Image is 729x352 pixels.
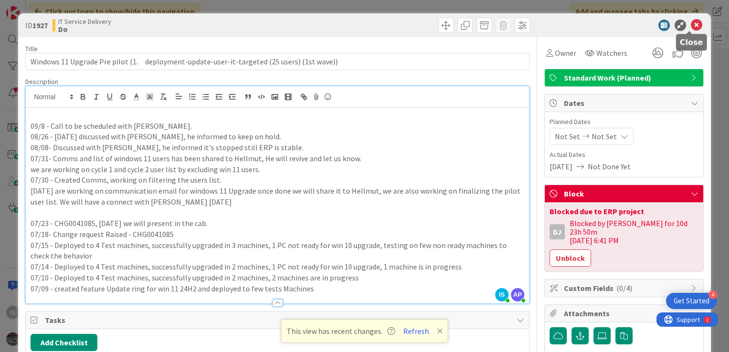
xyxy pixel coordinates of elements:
span: Standard Work (Planned) [564,72,686,83]
span: [DATE] [550,161,573,172]
b: 1927 [32,21,48,30]
span: Custom Fields [564,282,686,294]
div: 1 [50,4,52,11]
span: IS [495,288,509,301]
p: 08/26 - [DATE] discussed with [PERSON_NAME], he informed to keep on hold. [31,131,524,142]
p: 09/8 - Call to be scheduled with [PERSON_NAME]. [31,121,524,132]
span: Support [20,1,43,13]
span: Block [564,188,686,199]
span: Tasks [45,314,512,326]
div: 4 [708,290,717,299]
div: Blocked due to ERP project [550,207,698,215]
span: Not Set [555,131,580,142]
span: Planned Dates [550,117,698,127]
div: Get Started [674,296,709,306]
span: This view has recent changes. [287,325,395,337]
span: Not Done Yet [588,161,631,172]
h5: Close [680,38,703,47]
p: 07/09 - created feature Update ring for win 11 24H2 and deployed to few tests Machines [31,283,524,294]
p: we are working on cycle 1 and cycle 2 user list by excluding win 11 users. [31,164,524,175]
div: Open Get Started checklist, remaining modules: 4 [666,293,717,309]
span: IT Service Delivery [58,18,111,25]
b: Do [58,25,111,33]
span: Actual Dates [550,150,698,160]
span: Not Set [592,131,617,142]
p: [DATE] are working on communication email for windows 11 Upgrade once done we will share it to He... [31,186,524,207]
span: Description [25,77,58,86]
button: Unblock [550,249,591,267]
span: Dates [564,97,686,109]
span: ID [25,20,48,31]
span: ( 0/4 ) [616,283,632,293]
div: Blocked by [PERSON_NAME] for 10d 23h 50m [DATE] 6:41 PM [570,219,698,245]
p: 08/08- Discussed with [PERSON_NAME], he informed it's stopped still ERP is stable. [31,142,524,153]
p: 07/31- Comms and list of windows 11 users has been shared to Hellmut, He will revive and let us k... [31,153,524,164]
span: Attachments [564,308,686,319]
label: Title [25,44,38,53]
button: Refresh [400,325,432,337]
p: 07/23 - CHG0041085, [DATE] we will present in the cab. [31,218,524,229]
button: Add Checklist [31,334,97,351]
p: 07/15 - Deployed to 4 Test machines, successfully upgraded in 3 machines, 1 PC not ready for win ... [31,240,524,261]
p: 07/18- Change request Raised - CHG0041085 [31,229,524,240]
div: DJ [550,224,565,239]
input: type card name here... [25,53,530,70]
span: AP [511,288,524,301]
p: 07/14 - Deployed to 4 Test machines, successfully upgraded in 2 machines, 1 PC not ready for win ... [31,261,524,272]
p: 07/10 - Deployed to 4 Test machines, successfully upgraded in 2 machines, 2 machines are in progress [31,272,524,283]
span: Owner [555,47,576,59]
span: Watchers [596,47,627,59]
p: 07/30 - Created Comms, working on filtering the users list. [31,175,524,186]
